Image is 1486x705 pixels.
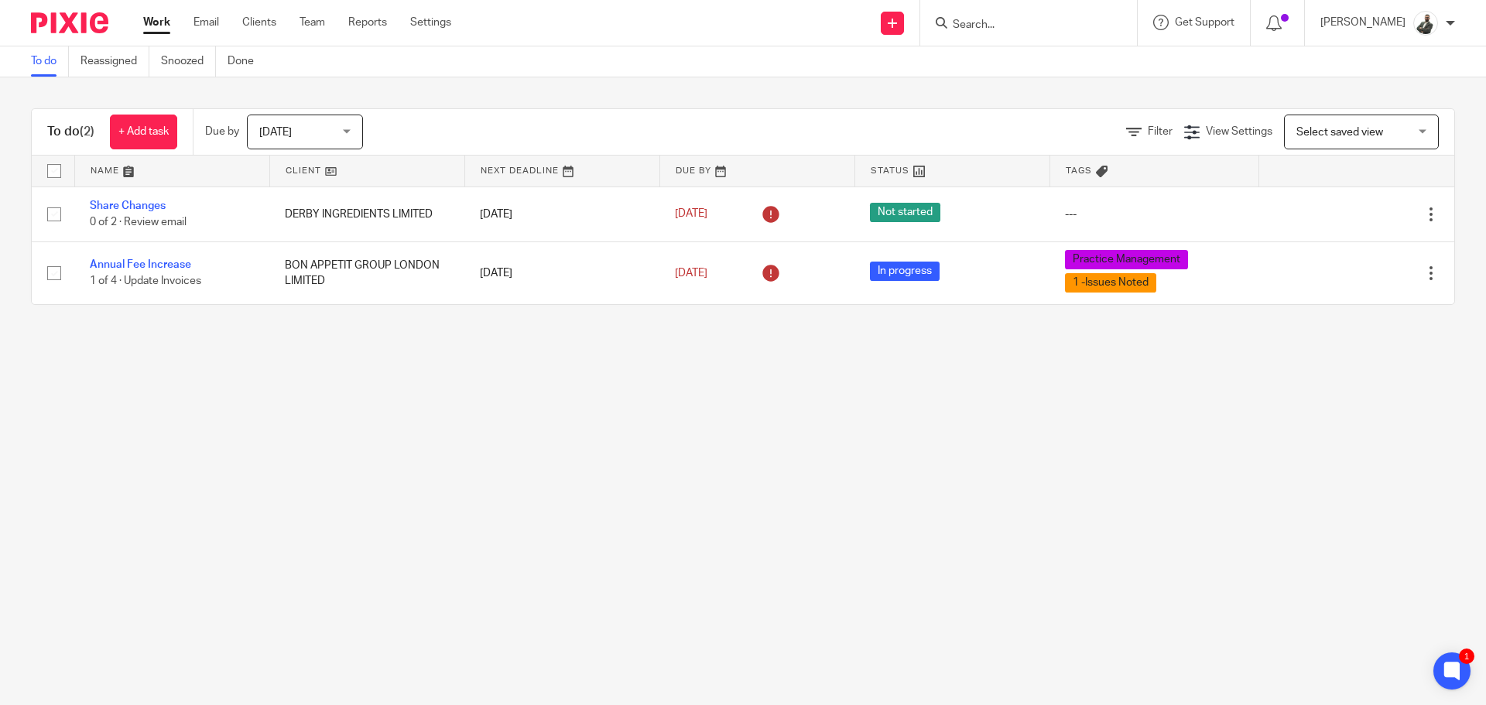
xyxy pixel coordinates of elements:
a: Work [143,15,170,30]
h1: To do [47,124,94,140]
span: View Settings [1206,126,1272,137]
div: 1 [1459,649,1474,664]
input: Search [951,19,1091,33]
a: Settings [410,15,451,30]
span: [DATE] [259,127,292,138]
td: [DATE] [464,241,659,304]
span: In progress [870,262,940,281]
a: Clients [242,15,276,30]
a: Done [228,46,265,77]
img: Pixie [31,12,108,33]
a: Share Changes [90,200,166,211]
img: AWPHOTO_EXPERTEYE_060.JPG [1413,11,1438,36]
span: [DATE] [675,209,707,220]
p: [PERSON_NAME] [1320,15,1406,30]
span: Filter [1148,126,1173,137]
span: Practice Management [1065,250,1188,269]
div: --- [1065,207,1243,222]
a: Annual Fee Increase [90,259,191,270]
span: Select saved view [1296,127,1383,138]
td: [DATE] [464,187,659,241]
span: Tags [1066,166,1092,175]
td: BON APPETIT GROUP LONDON LIMITED [269,241,464,304]
span: Get Support [1175,17,1234,28]
a: Reassigned [80,46,149,77]
a: Reports [348,15,387,30]
p: Due by [205,124,239,139]
a: + Add task [110,115,177,149]
td: DERBY INGREDIENTS LIMITED [269,187,464,241]
a: Team [300,15,325,30]
a: Snoozed [161,46,216,77]
span: Not started [870,203,940,222]
span: [DATE] [675,268,707,279]
span: (2) [80,125,94,138]
a: Email [193,15,219,30]
span: 1 -Issues Noted [1065,273,1156,293]
a: To do [31,46,69,77]
span: 1 of 4 · Update Invoices [90,275,201,286]
span: 0 of 2 · Review email [90,217,187,228]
